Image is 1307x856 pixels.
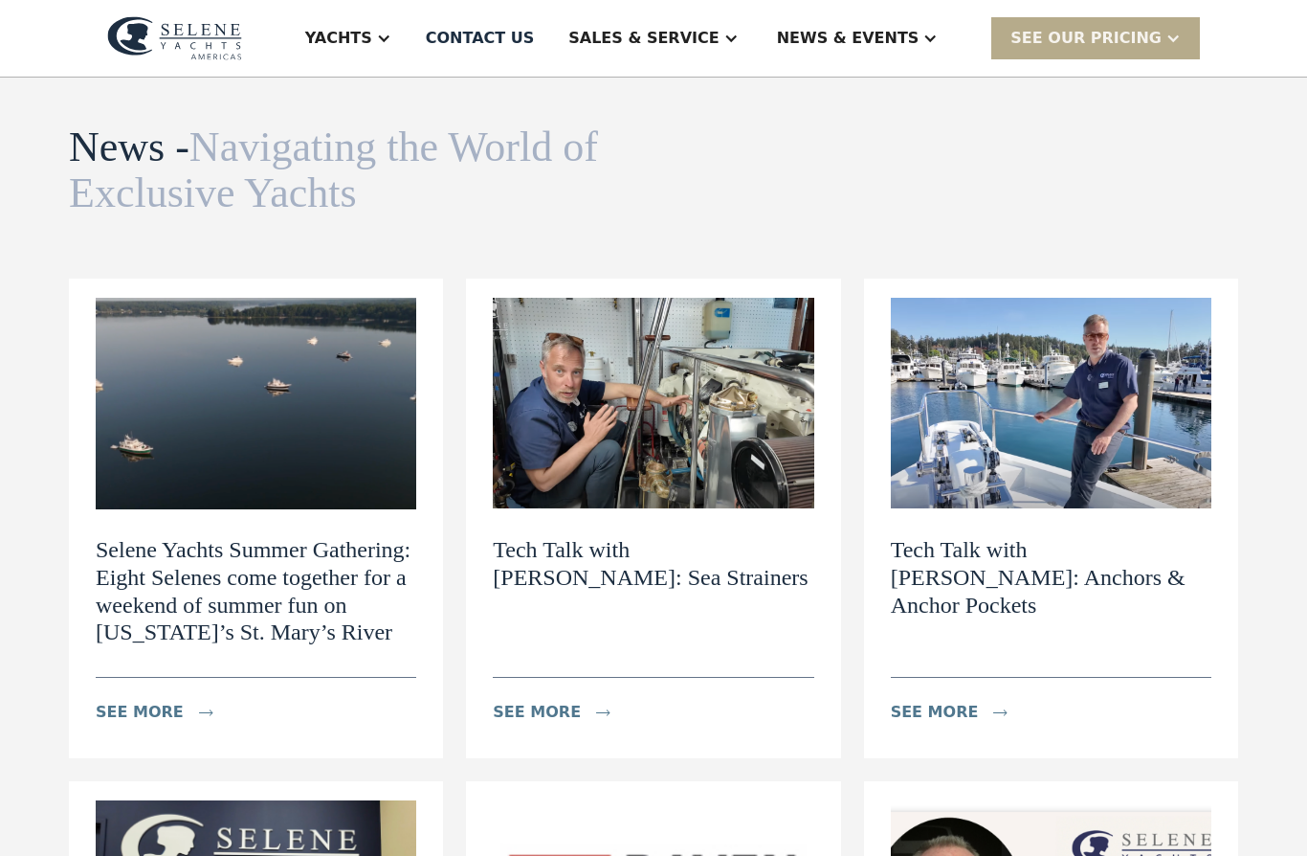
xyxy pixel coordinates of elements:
[993,710,1008,717] img: icon
[426,27,535,50] div: Contact US
[596,710,610,717] img: icon
[96,702,184,725] div: see more
[199,710,213,717] img: icon
[96,537,416,647] h2: Selene Yachts Summer Gathering: Eight Selenes come together for a weekend of summer fun on [US_ST...
[493,537,813,593] h2: Tech Talk with [PERSON_NAME]: Sea Strainers
[69,280,443,760] a: Selene Yachts Summer Gathering: Eight Selenes come together for a weekend of summer fun on Maryla...
[891,702,979,725] div: see more
[777,27,919,50] div: News & EVENTS
[69,124,598,217] span: Navigating the World of Exclusive Yachts
[493,299,813,510] img: Tech Talk with Dylan: Sea Strainers
[568,27,719,50] div: Sales & Service
[891,537,1211,619] h2: Tech Talk with [PERSON_NAME]: Anchors & Anchor Pockets
[864,280,1238,760] a: Tech Talk with Dylan: Anchors & Anchor PocketsTech Talk with [PERSON_NAME]: Anchors & Anchor Pock...
[69,125,622,218] h1: News -
[1010,27,1162,50] div: SEE Our Pricing
[305,27,372,50] div: Yachts
[96,299,416,510] img: Selene Yachts Summer Gathering: Eight Selenes come together for a weekend of summer fun on Maryla...
[991,17,1200,58] div: SEE Our Pricing
[493,702,581,725] div: see more
[466,280,840,760] a: Tech Talk with Dylan: Sea StrainersTech Talk with [PERSON_NAME]: Sea Strainerssee moreicon
[891,299,1211,510] img: Tech Talk with Dylan: Anchors & Anchor Pockets
[107,16,242,60] img: logo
